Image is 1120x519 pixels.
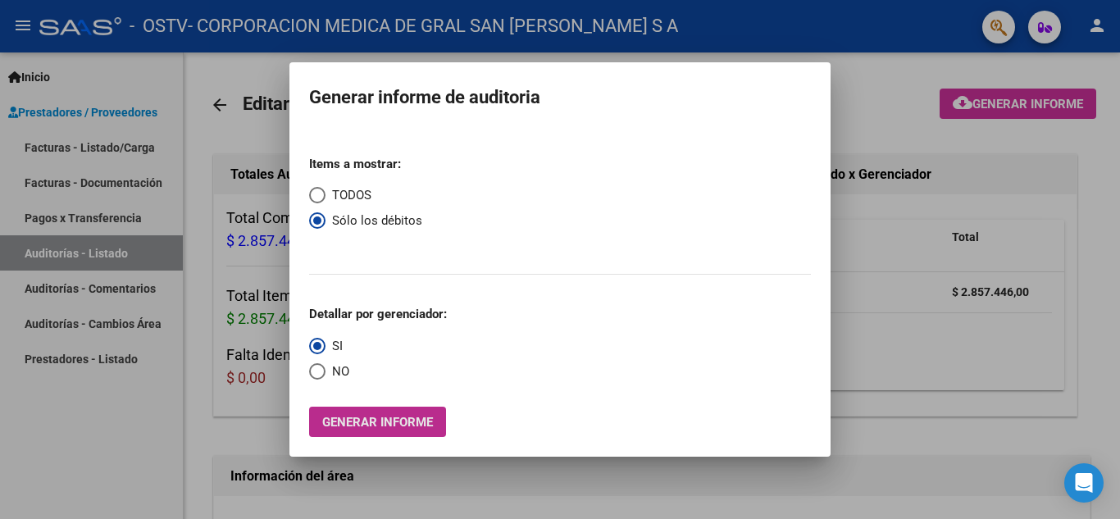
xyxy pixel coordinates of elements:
button: Generar informe [309,407,446,437]
span: TODOS [326,186,371,205]
mat-radio-group: Select an option [309,293,447,380]
span: SI [326,337,343,356]
strong: Detallar por gerenciador: [309,307,447,321]
span: Sólo los débitos [326,212,422,230]
span: NO [326,362,349,381]
h1: Generar informe de auditoria [309,82,811,113]
mat-radio-group: Select an option [309,143,422,256]
span: Generar informe [322,415,433,430]
div: Open Intercom Messenger [1064,463,1104,503]
strong: Items a mostrar: [309,157,401,171]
